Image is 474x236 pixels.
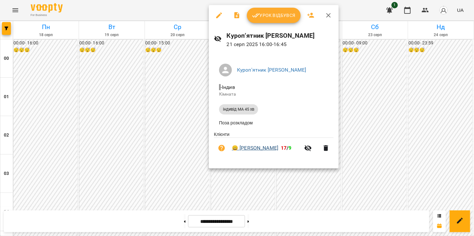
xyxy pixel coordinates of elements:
a: Куроп'ятник [PERSON_NAME] [237,67,306,73]
span: - Індив [219,84,236,90]
span: індивід МА 45 хв [219,106,258,112]
b: / [281,145,292,151]
span: Урок відбувся [252,12,296,19]
a: 😀 [PERSON_NAME] [232,144,278,152]
p: 21 серп 2025 16:00 - 16:45 [227,41,334,48]
ul: Клієнти [214,131,334,161]
span: 9 [289,145,292,151]
button: Візит ще не сплачено. Додати оплату? [214,140,229,156]
h6: Куроп‘ятник [PERSON_NAME] [227,31,334,41]
span: 17 [281,145,287,151]
li: Поза розкладом [214,117,334,129]
button: Урок відбувся [247,8,301,23]
p: Кімната [219,91,328,98]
